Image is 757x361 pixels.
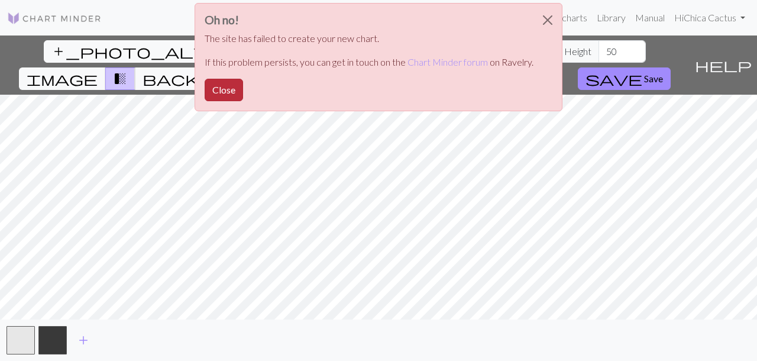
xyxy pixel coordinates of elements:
[205,13,533,27] h3: Oh no!
[205,55,533,69] p: If this problem persists, you can get in touch on the on Ravelry.
[69,329,98,352] button: Add color
[205,31,533,46] p: The site has failed to create your new chart.
[205,79,243,101] button: Close
[407,56,488,67] a: Chart Minder forum
[533,4,562,37] button: Close
[76,332,90,349] span: add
